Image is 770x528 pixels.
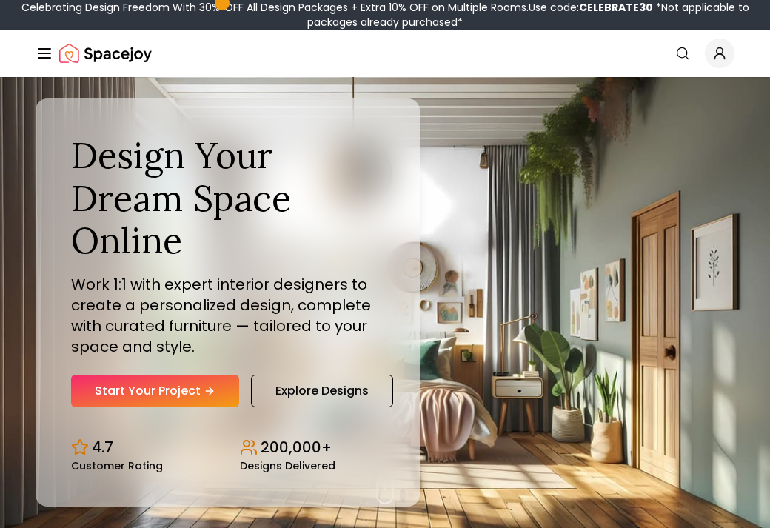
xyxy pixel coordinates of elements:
[36,30,734,77] nav: Global
[261,437,332,458] p: 200,000+
[92,437,113,458] p: 4.7
[71,274,384,357] p: Work 1:1 with expert interior designers to create a personalized design, complete with curated fu...
[71,425,384,471] div: Design stats
[240,461,335,471] small: Designs Delivered
[59,39,152,68] img: Spacejoy Logo
[71,461,163,471] small: Customer Rating
[59,39,152,68] a: Spacejoy
[71,375,239,407] a: Start Your Project
[251,375,393,407] a: Explore Designs
[71,134,384,262] h1: Design Your Dream Space Online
